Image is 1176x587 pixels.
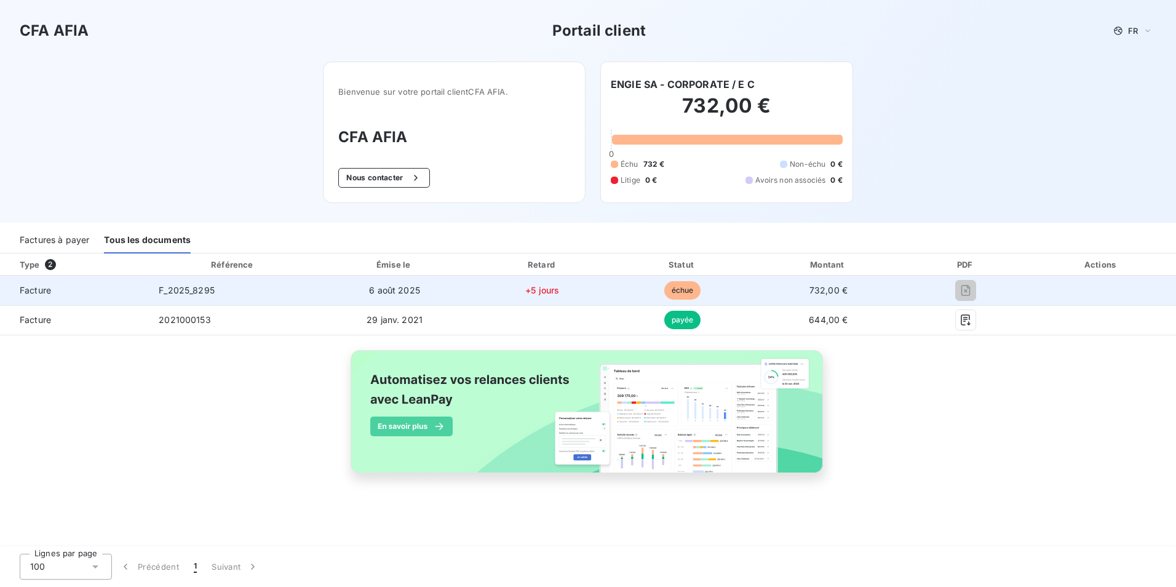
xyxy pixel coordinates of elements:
div: PDF [908,258,1024,271]
div: Statut [616,258,749,271]
div: Factures à payer [20,228,89,254]
h2: 732,00 € [611,94,843,130]
div: Retard [474,258,611,271]
img: banner [340,343,836,494]
button: 1 [186,554,204,580]
h3: CFA AFIA [338,126,570,148]
h6: ENGIE SA - CORPORATE / E C [611,77,755,92]
span: 100 [30,561,45,573]
span: 2021000153 [159,314,211,325]
div: Type [12,258,146,271]
span: 2 [45,259,56,270]
h3: Portail client [552,20,646,42]
span: 0 € [830,175,842,186]
span: 0 € [830,159,842,170]
span: Litige [621,175,640,186]
button: Suivant [204,554,266,580]
div: Émise le [320,258,469,271]
span: 732 € [643,159,665,170]
span: Facture [10,314,139,326]
span: 1 [194,561,197,573]
span: échue [664,281,701,300]
button: Nous contacter [338,168,429,188]
span: 644,00 € [809,314,848,325]
span: 0 € [645,175,657,186]
span: FR [1128,26,1138,36]
span: payée [664,311,701,329]
div: Montant [754,258,903,271]
span: F_2025_8295 [159,285,215,295]
span: 0 [609,149,614,159]
span: Non-échu [790,159,825,170]
div: Référence [211,260,253,270]
button: Précédent [112,554,186,580]
span: 6 août 2025 [369,285,420,295]
span: Avoirs non associés [755,175,825,186]
span: Facture [10,284,139,297]
span: 732,00 € [809,285,848,295]
h3: CFA AFIA [20,20,89,42]
div: Tous les documents [104,228,191,254]
span: 29 janv. 2021 [367,314,423,325]
span: Échu [621,159,638,170]
span: Bienvenue sur votre portail client CFA AFIA . [338,87,570,97]
span: +5 jours [525,285,559,295]
div: Actions [1029,258,1174,271]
